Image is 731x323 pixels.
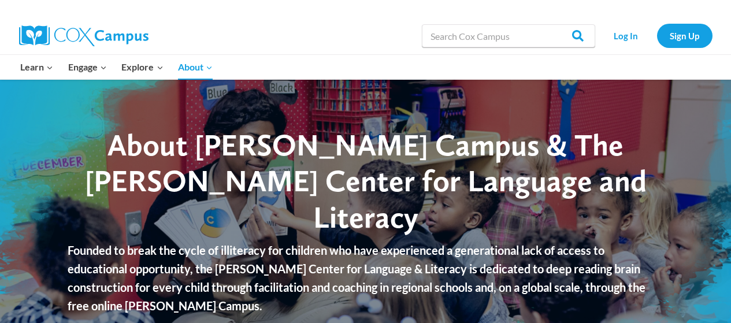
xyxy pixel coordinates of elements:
span: About [PERSON_NAME] Campus & The [PERSON_NAME] Center for Language and Literacy [85,127,647,235]
span: Learn [20,60,53,75]
a: Sign Up [657,24,713,47]
p: Founded to break the cycle of illiteracy for children who have experienced a generational lack of... [68,241,663,315]
nav: Primary Navigation [13,55,220,79]
nav: Secondary Navigation [601,24,713,47]
span: About [178,60,213,75]
span: Engage [68,60,107,75]
span: Explore [121,60,163,75]
img: Cox Campus [19,25,149,46]
input: Search Cox Campus [422,24,595,47]
a: Log In [601,24,651,47]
